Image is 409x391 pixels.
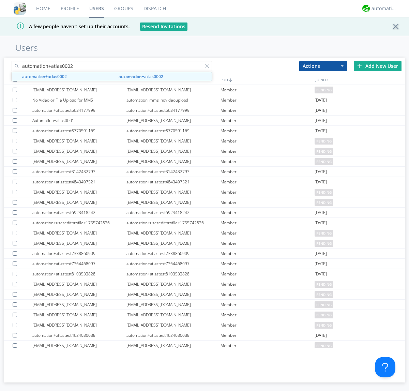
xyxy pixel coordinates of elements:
a: automation+atlastest7364468097automation+atlastest7364468097Member[DATE] [4,259,405,269]
div: [EMAIL_ADDRESS][DOMAIN_NAME] [32,197,126,207]
a: automation+atlastest3142432793automation+atlastest3142432793Member[DATE] [4,167,405,177]
div: Member [221,289,315,299]
div: Member [221,310,315,320]
span: [DATE] [315,95,327,105]
div: automation+atlastest8103533828 [126,269,221,279]
div: [EMAIL_ADDRESS][DOMAIN_NAME] [32,320,126,330]
div: Add New User [354,61,402,71]
div: Member [221,218,315,228]
a: [EMAIL_ADDRESS][DOMAIN_NAME][EMAIL_ADDRESS][DOMAIN_NAME]Memberpending [4,289,405,300]
button: Actions [299,61,347,71]
a: [EMAIL_ADDRESS][DOMAIN_NAME][EMAIL_ADDRESS][DOMAIN_NAME]Memberpending [4,300,405,310]
div: [EMAIL_ADDRESS][DOMAIN_NAME] [126,228,221,238]
span: [DATE] [315,208,327,218]
div: Member [221,269,315,279]
a: No Video or File Upload for MMSautomation_mms_novideouploadMember[DATE] [4,95,405,105]
div: Member [221,126,315,136]
span: [DATE] [315,330,327,341]
a: [EMAIL_ADDRESS][DOMAIN_NAME][EMAIL_ADDRESS][DOMAIN_NAME]Memberpending [4,156,405,167]
span: pending [315,301,333,308]
span: pending [315,281,333,288]
div: Member [221,228,315,238]
div: [EMAIL_ADDRESS][DOMAIN_NAME] [32,238,126,248]
div: automation+atlastest2338860909 [32,249,126,258]
div: [EMAIL_ADDRESS][DOMAIN_NAME] [32,228,126,238]
img: plus.svg [357,63,362,68]
div: automation+atlastest8770591169 [126,126,221,136]
div: Member [221,95,315,105]
div: [EMAIL_ADDRESS][DOMAIN_NAME] [126,116,221,125]
div: automation+atlastest6923418242 [126,208,221,217]
div: Member [221,249,315,258]
div: [EMAIL_ADDRESS][DOMAIN_NAME] [126,238,221,248]
div: [EMAIL_ADDRESS][DOMAIN_NAME] [32,310,126,320]
div: automation+atlastest6634177999 [32,105,126,115]
a: automation+atlastest6634177999automation+atlastest6634177999Member[DATE] [4,105,405,116]
a: [EMAIL_ADDRESS][DOMAIN_NAME][EMAIL_ADDRESS][DOMAIN_NAME]Memberpending [4,136,405,146]
span: [DATE] [315,105,327,116]
div: Member [221,85,315,95]
div: Member [221,208,315,217]
div: [EMAIL_ADDRESS][DOMAIN_NAME] [126,320,221,330]
span: pending [315,189,333,196]
span: pending [315,199,333,206]
div: automation+atlastest4843497521 [32,177,126,187]
div: JOINED [314,75,409,85]
div: [EMAIL_ADDRESS][DOMAIN_NAME] [126,279,221,289]
span: pending [315,158,333,165]
div: [EMAIL_ADDRESS][DOMAIN_NAME] [32,136,126,146]
div: Member [221,279,315,289]
a: [EMAIL_ADDRESS][DOMAIN_NAME][EMAIL_ADDRESS][DOMAIN_NAME]Memberpending [4,228,405,238]
span: pending [315,138,333,145]
button: Resend Invitations [140,22,187,31]
div: automation+atlas [372,5,397,12]
span: pending [315,240,333,247]
div: automation+atlastest2338860909 [126,249,221,258]
div: Automation+atlas0001 [32,116,126,125]
div: automation+atlastest8770591169 [32,126,126,136]
a: [EMAIL_ADDRESS][DOMAIN_NAME][EMAIL_ADDRESS][DOMAIN_NAME]Memberpending [4,85,405,95]
div: [EMAIL_ADDRESS][DOMAIN_NAME] [32,289,126,299]
a: [EMAIL_ADDRESS][DOMAIN_NAME][EMAIL_ADDRESS][DOMAIN_NAME]Memberpending [4,341,405,351]
iframe: Toggle Customer Support [375,357,395,377]
a: automation+atlastest2338860909automation+atlastest2338860909Member[DATE] [4,249,405,259]
div: [EMAIL_ADDRESS][DOMAIN_NAME] [32,279,126,289]
div: Member [221,105,315,115]
span: pending [315,87,333,93]
div: automation+atlastest3142432793 [32,167,126,177]
div: automation+usereditprofile+1755742836 [126,218,221,228]
strong: automation+atlas0002 [119,74,163,79]
a: automation+usereditprofile+1755742836automation+usereditprofile+1755742836Member[DATE] [4,218,405,228]
div: [EMAIL_ADDRESS][DOMAIN_NAME] [32,300,126,310]
span: [DATE] [315,126,327,136]
div: automation+atlastest3142432793 [126,167,221,177]
div: [EMAIL_ADDRESS][DOMAIN_NAME] [32,341,126,350]
div: Member [221,116,315,125]
div: [EMAIL_ADDRESS][DOMAIN_NAME] [126,187,221,197]
div: [EMAIL_ADDRESS][DOMAIN_NAME] [32,156,126,166]
div: [EMAIL_ADDRESS][DOMAIN_NAME] [126,156,221,166]
a: Automation+atlas0001[EMAIL_ADDRESS][DOMAIN_NAME]Member[DATE] [4,116,405,126]
a: automation+atlastest4843497521automation+atlastest4843497521Member[DATE] [4,177,405,187]
span: pending [315,148,333,155]
div: automation+usereditprofile+1755742836 [32,218,126,228]
span: pending [315,322,333,329]
div: [EMAIL_ADDRESS][DOMAIN_NAME] [32,85,126,95]
a: [EMAIL_ADDRESS][DOMAIN_NAME][EMAIL_ADDRESS][DOMAIN_NAME]Memberpending [4,320,405,330]
a: [EMAIL_ADDRESS][DOMAIN_NAME][EMAIL_ADDRESS][DOMAIN_NAME]Memberpending [4,279,405,289]
a: automation+atlastest8770591169automation+atlastest8770591169Member[DATE] [4,126,405,136]
img: cddb5a64eb264b2086981ab96f4c1ba7 [14,2,26,15]
div: [EMAIL_ADDRESS][DOMAIN_NAME] [126,310,221,320]
div: automation_mms_novideoupload [126,95,221,105]
span: [DATE] [315,259,327,269]
div: Member [221,197,315,207]
span: pending [315,230,333,237]
a: [EMAIL_ADDRESS][DOMAIN_NAME][EMAIL_ADDRESS][DOMAIN_NAME]Memberpending [4,187,405,197]
div: ROLE [219,75,314,85]
a: automation+atlastest6923418242automation+atlastest6923418242Member[DATE] [4,208,405,218]
div: automation+atlastest8103533828 [32,269,126,279]
div: [EMAIL_ADDRESS][DOMAIN_NAME] [32,146,126,156]
div: automation+atlastest4843497521 [126,177,221,187]
a: [EMAIL_ADDRESS][DOMAIN_NAME][EMAIL_ADDRESS][DOMAIN_NAME]Memberpending [4,238,405,249]
div: [EMAIL_ADDRESS][DOMAIN_NAME] [126,289,221,299]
